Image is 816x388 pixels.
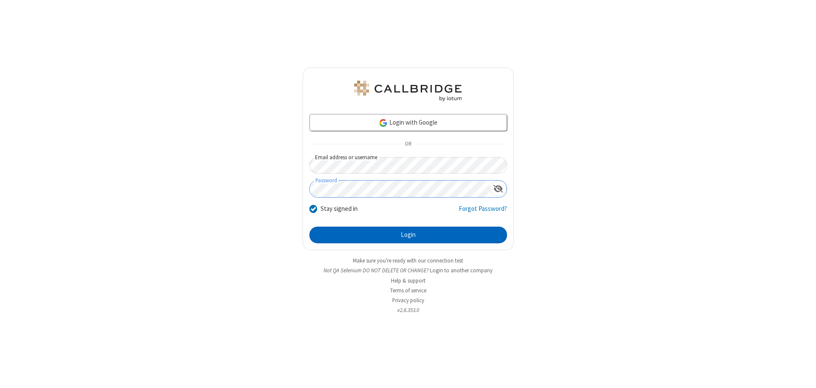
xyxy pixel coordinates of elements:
a: Forgot Password? [459,204,507,220]
a: Privacy policy [392,297,424,304]
a: Login with Google [309,114,507,131]
a: Terms of service [390,287,426,294]
li: v2.6.353.0 [303,306,514,314]
a: Make sure you're ready with our connection test [353,257,463,264]
a: Help & support [391,277,425,284]
label: Stay signed in [321,204,358,214]
input: Email address or username [309,157,507,174]
button: Login [309,227,507,244]
img: QA Selenium DO NOT DELETE OR CHANGE [353,81,463,101]
img: google-icon.png [379,118,388,128]
div: Show password [490,181,507,196]
button: Login to another company [430,266,493,274]
li: Not QA Selenium DO NOT DELETE OR CHANGE? [303,266,514,274]
input: Password [310,181,490,197]
span: OR [401,138,415,150]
